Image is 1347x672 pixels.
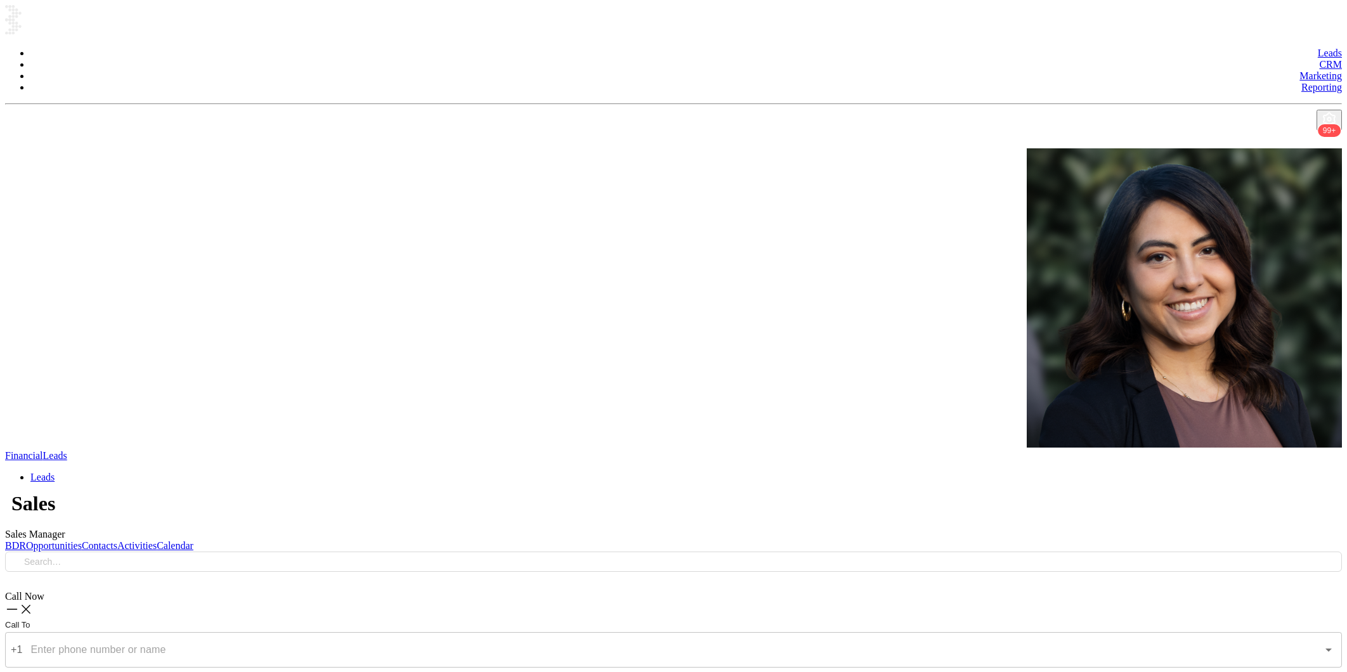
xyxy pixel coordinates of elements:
[1318,48,1342,58] a: Leads
[30,472,55,482] a: Leads
[1301,82,1342,93] a: Reporting
[43,450,67,461] a: Leads
[117,540,157,551] a: Activities
[13,557,22,566] span: search
[1320,641,1337,659] button: Open
[5,620,30,630] span: Call To
[11,492,1342,515] h1: Sales
[82,540,117,551] a: Contacts
[5,591,1342,602] div: Call Now
[5,5,208,35] img: logo
[157,540,193,551] a: Calendar
[26,540,82,551] a: Opportunities
[1027,148,1342,448] img: user
[24,555,1334,569] input: Search…
[28,638,1301,662] input: Enter phone number or name
[1319,59,1342,70] a: CRM
[5,540,26,551] a: BDR
[5,450,43,461] a: Financial
[1322,112,1337,127] img: iconSetting
[5,529,65,540] span: Sales Manager
[1314,131,1329,146] img: iconNotification
[1299,70,1342,81] a: Marketing
[1318,124,1341,137] sup: 100
[11,642,23,657] p: +1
